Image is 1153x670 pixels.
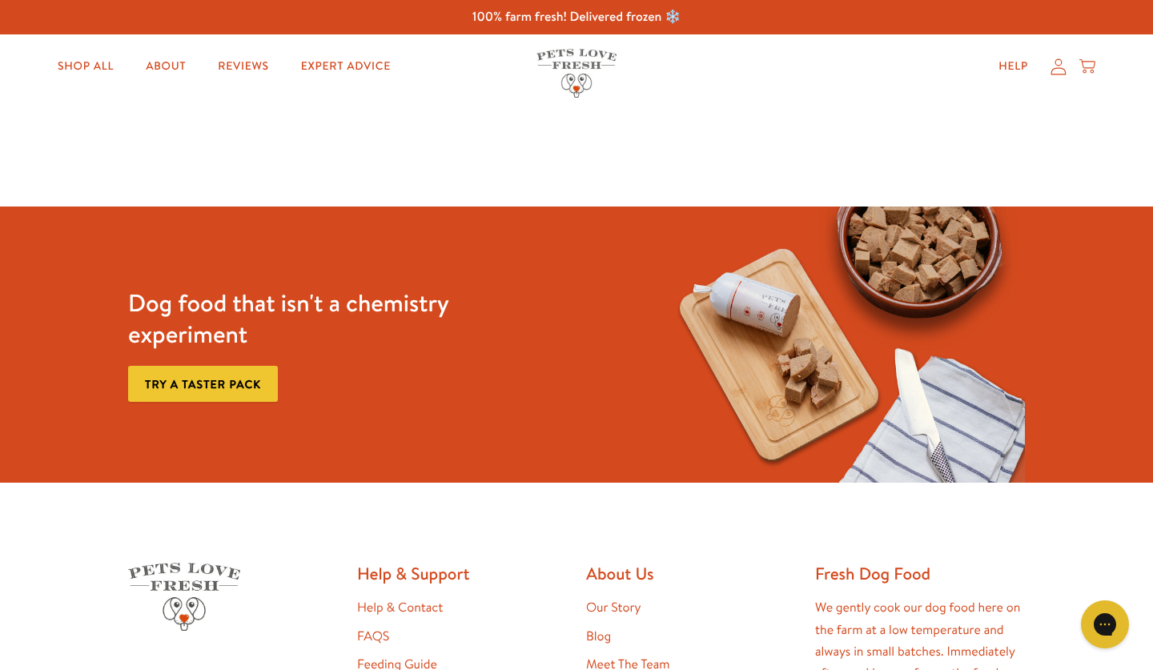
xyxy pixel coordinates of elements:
[128,287,494,350] h3: Dog food that isn't a chemistry experiment
[205,50,281,82] a: Reviews
[986,50,1041,82] a: Help
[1073,595,1137,654] iframe: Gorgias live chat messenger
[536,49,617,98] img: Pets Love Fresh
[128,366,278,402] a: Try a taster pack
[815,563,1025,584] h2: Fresh Dog Food
[586,563,796,584] h2: About Us
[659,207,1025,483] img: Fussy
[357,563,567,584] h2: Help & Support
[288,50,404,82] a: Expert Advice
[357,599,443,616] a: Help & Contact
[586,599,641,616] a: Our Story
[586,628,611,645] a: Blog
[128,563,240,631] img: Pets Love Fresh
[357,628,389,645] a: FAQS
[133,50,199,82] a: About
[45,50,127,82] a: Shop All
